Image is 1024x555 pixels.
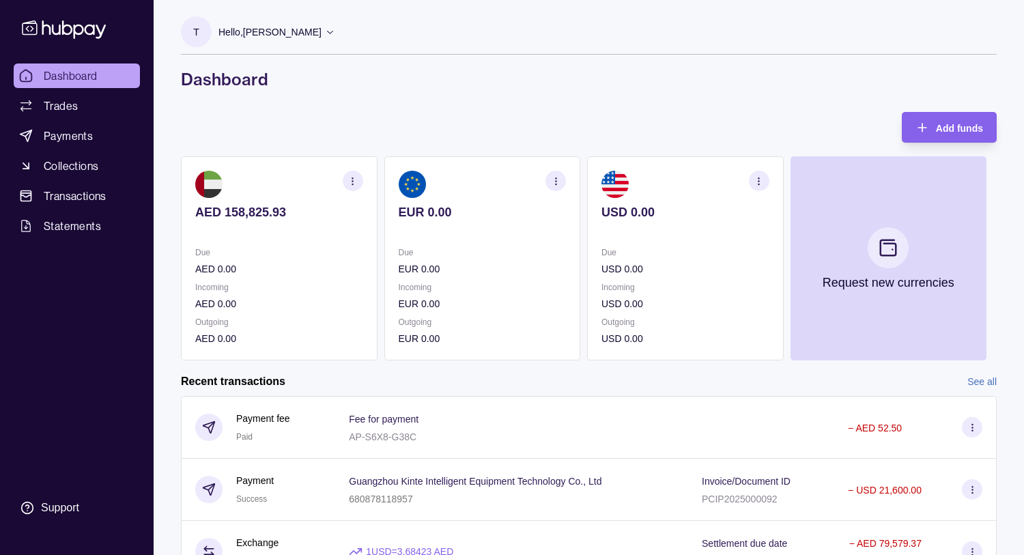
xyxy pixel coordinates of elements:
p: Guangzhou Kinte Intelligent Equipment Technology Co., Ltd [349,476,601,487]
p: Incoming [195,280,363,295]
p: AED 0.00 [195,261,363,276]
span: Add funds [936,123,983,134]
p: T [193,25,199,40]
a: Dashboard [14,63,140,88]
p: Due [399,245,567,260]
p: Outgoing [601,315,769,330]
h1: Dashboard [181,68,997,90]
p: Payment fee [236,411,290,426]
p: Outgoing [195,315,363,330]
p: Fee for payment [349,414,418,425]
p: − USD 21,600.00 [848,485,922,496]
span: Trades [44,98,78,114]
p: Outgoing [399,315,567,330]
p: AP-S6X8-G38C [349,431,416,442]
p: Invoice/Document ID [702,476,791,487]
button: Request new currencies [791,156,987,360]
img: ae [195,171,223,198]
p: EUR 0.00 [399,296,567,311]
a: Collections [14,154,140,178]
span: Transactions [44,188,106,204]
p: Due [601,245,769,260]
span: Dashboard [44,68,98,84]
span: Success [236,494,267,504]
p: AED 0.00 [195,296,363,311]
p: 680878118957 [349,494,412,504]
p: − AED 79,579.37 [849,538,922,549]
p: Exchange [236,535,279,550]
img: us [601,171,629,198]
p: EUR 0.00 [399,261,567,276]
p: Payment [236,473,274,488]
p: Due [195,245,363,260]
p: Request new currencies [823,275,954,290]
p: AED 158,825.93 [195,205,363,220]
p: Incoming [399,280,567,295]
p: USD 0.00 [601,205,769,220]
span: Payments [44,128,93,144]
img: eu [399,171,426,198]
p: USD 0.00 [601,296,769,311]
a: Payments [14,124,140,148]
h2: Recent transactions [181,374,285,389]
p: EUR 0.00 [399,205,567,220]
p: USD 0.00 [601,331,769,346]
span: Statements [44,218,101,234]
a: Statements [14,214,140,238]
span: Paid [236,432,253,442]
p: Hello, [PERSON_NAME] [218,25,322,40]
a: Transactions [14,184,140,208]
p: AED 0.00 [195,331,363,346]
span: Collections [44,158,98,174]
p: PCIP2025000092 [702,494,778,504]
a: See all [967,374,997,389]
a: Support [14,494,140,522]
p: − AED 52.50 [848,423,902,433]
div: Support [41,500,79,515]
p: EUR 0.00 [399,331,567,346]
p: Settlement due date [702,538,787,549]
p: Incoming [601,280,769,295]
a: Trades [14,94,140,118]
p: USD 0.00 [601,261,769,276]
button: Add funds [902,112,997,143]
